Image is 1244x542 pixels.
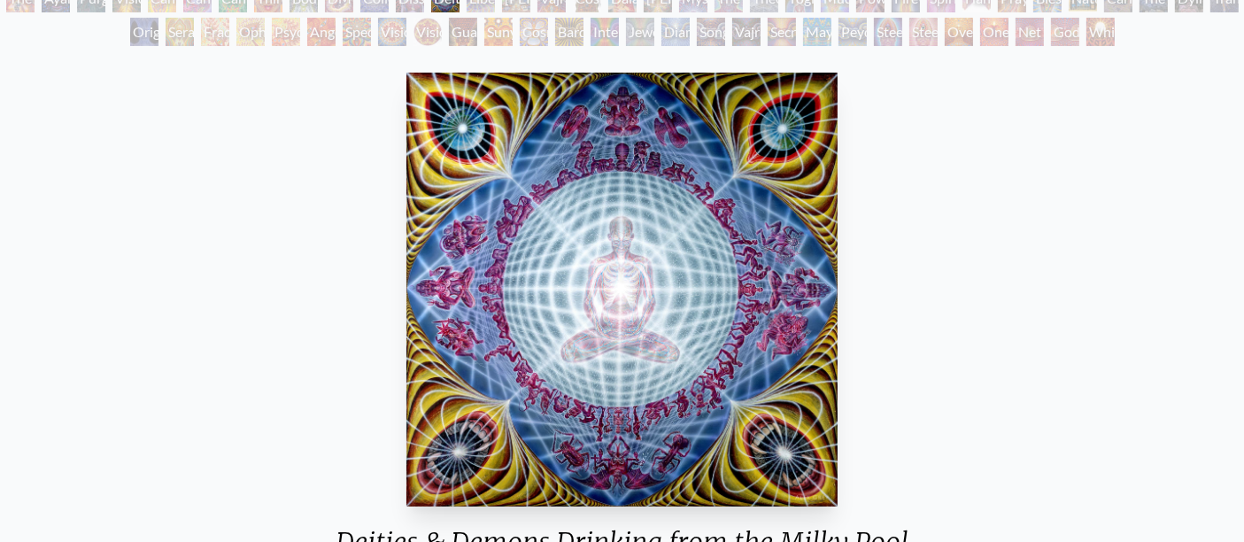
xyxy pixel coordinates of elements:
[945,18,973,46] div: Oversoul
[838,18,867,46] div: Peyote Being
[201,18,229,46] div: Fractal Eyes
[803,18,831,46] div: Mayan Being
[449,18,477,46] div: Guardian of Infinite Vision
[1051,18,1079,46] div: Godself
[413,18,442,46] div: Vision [PERSON_NAME]
[909,18,938,46] div: Steeplehead 2
[166,18,194,46] div: Seraphic Transport Docking on the Third Eye
[343,18,371,46] div: Spectral Lotus
[406,73,838,507] img: Dieties-and-Demons-1987-Alex-Grey-watermarked.jpg
[555,18,583,46] div: Bardo Being
[1086,18,1115,46] div: White Light
[484,18,513,46] div: Sunyata
[661,18,690,46] div: Diamond Being
[626,18,654,46] div: Jewel Being
[307,18,336,46] div: Angel Skin
[768,18,796,46] div: Secret Writing Being
[378,18,406,46] div: Vision Crystal
[130,18,158,46] div: Original Face
[272,18,300,46] div: Psychomicrograph of a Fractal Paisley Cherub Feather Tip
[980,18,1008,46] div: One
[591,18,619,46] div: Interbeing
[236,18,265,46] div: Ophanic Eyelash
[732,18,761,46] div: Vajra Being
[520,18,548,46] div: Cosmic Elf
[1016,18,1044,46] div: Net of Being
[697,18,725,46] div: Song of Vajra Being
[874,18,902,46] div: Steeplehead 1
